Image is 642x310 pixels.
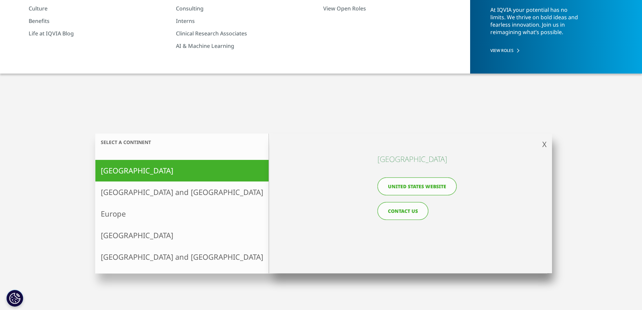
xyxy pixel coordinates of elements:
[95,139,269,145] h3: Select a continent
[95,203,269,225] a: Europe
[542,139,547,149] span: X
[176,5,311,12] a: Consulting
[95,181,269,203] a: [GEOGRAPHIC_DATA] and [GEOGRAPHIC_DATA]
[377,154,460,164] h4: [GEOGRAPHIC_DATA]
[29,30,163,37] a: Life at IQVIA Blog
[323,5,458,12] a: View Open Roles
[269,134,442,151] h3: Country
[176,17,311,25] a: Interns
[176,30,311,37] a: Clinical Research Associates
[490,48,616,53] a: VIEW ROLES
[29,17,163,25] a: Benefits
[6,290,23,307] button: Cookies Settings
[95,246,269,268] a: [GEOGRAPHIC_DATA] and [GEOGRAPHIC_DATA]
[95,160,269,181] a: [GEOGRAPHIC_DATA]
[377,177,457,195] a: United States website
[490,6,583,42] p: At IQVIA your potential has no limits. We thrive on bold ideas and fearless innovation. Join us i...
[95,225,269,246] a: [GEOGRAPHIC_DATA]
[377,202,428,220] a: CONTACT US
[29,5,163,12] a: Culture
[176,42,311,50] a: AI & Machine Learning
